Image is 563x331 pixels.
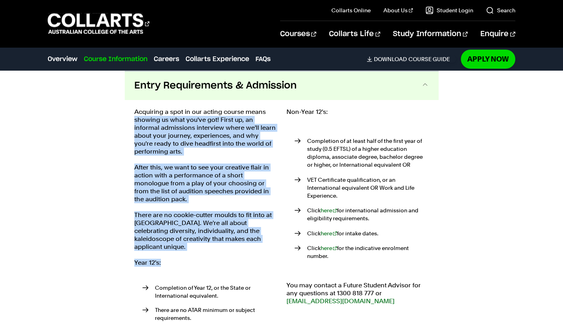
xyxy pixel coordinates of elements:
li: Completion of Year 12, or the State or International equivalent. [142,284,277,300]
p: You may contact a Future Student Advisor for any questions at 1300 818 777 or [286,281,429,305]
a: Enquire [480,21,515,47]
p: Click for the indicative enrolment number. [307,244,429,260]
p: After this, we want to see your creative flair in action with a performance of a short monologue ... [134,164,277,203]
div: Go to homepage [48,12,149,35]
a: Student Login [426,6,473,14]
a: Collarts Online [331,6,371,14]
a: here [321,245,337,251]
span: Download [374,56,407,63]
p: Year 12's: [134,259,277,267]
p: Click for intake dates. [307,229,429,237]
button: Entry Requirements & Admission [125,71,439,100]
a: Careers [154,54,179,64]
p: VET Certificate qualification, or an International equivalent OR Work and Life Experience. [307,176,429,200]
p: Click for international admission and eligibility requirements. [307,206,429,222]
a: Overview [48,54,77,64]
span: Entry Requirements & Admission [134,79,297,92]
a: Courses [280,21,316,47]
a: Study Information [393,21,468,47]
a: Collarts Experience [186,54,249,64]
p: There are no cookie-cutter moulds to fit into at [GEOGRAPHIC_DATA]. We're all about celebrating d... [134,211,277,251]
a: [EMAIL_ADDRESS][DOMAIN_NAME] [286,297,395,305]
a: here [321,207,337,214]
p: Completion of at least half of the first year of study (0.5 EFTSL) of a higher education diploma,... [307,137,429,169]
a: DownloadCourse Guide [367,56,456,63]
p: Non-Year 12's: [286,108,429,116]
a: Course Information [84,54,147,64]
a: Collarts Life [329,21,380,47]
a: here [321,230,337,237]
li: There are no ATAR minimum or subject requirements. [142,306,277,322]
a: Search [486,6,515,14]
a: About Us [383,6,413,14]
a: FAQs [255,54,271,64]
a: Apply Now [461,50,515,68]
p: Acquiring a spot in our acting course means showing us what you've got! First up, an informal adm... [134,108,277,156]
